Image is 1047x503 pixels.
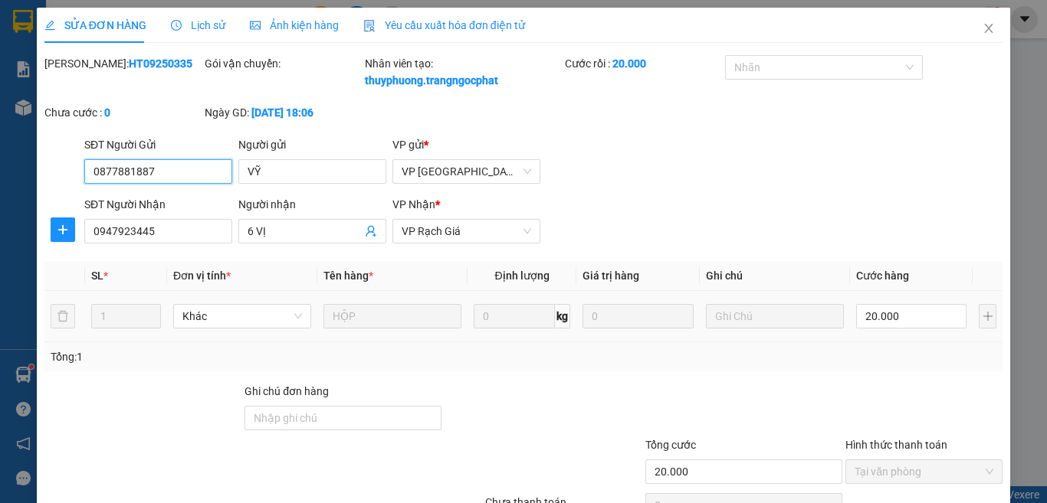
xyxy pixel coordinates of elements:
[363,19,525,31] span: Yêu cầu xuất hóa đơn điện tử
[494,269,549,282] span: Định lượng
[117,34,254,68] span: VP [GEOGRAPHIC_DATA]
[104,106,110,119] b: 0
[365,225,377,237] span: user-add
[44,20,55,31] span: edit
[171,20,182,31] span: clock-circle
[555,304,570,328] span: kg
[855,460,993,483] span: Tại văn phòng
[205,55,362,72] div: Gói vận chuyển:
[173,269,231,282] span: Đơn vị tính
[645,439,696,451] span: Tổng cước
[205,104,362,121] div: Ngày GD:
[238,196,386,213] div: Người nhận
[6,62,115,96] span: Địa chỉ:
[402,160,531,183] span: VP Hà Tiên
[250,19,339,31] span: Ảnh kiện hàng
[238,136,386,153] div: Người gửi
[856,269,909,282] span: Cước hàng
[91,269,103,282] span: SL
[51,224,74,236] span: plus
[565,55,722,72] div: Cước rồi :
[323,304,461,328] input: VD: Bàn, Ghế
[25,7,237,28] strong: NHÀ XE [PERSON_NAME]
[6,62,115,96] strong: 260A, [PERSON_NAME]
[117,70,245,121] span: Địa chỉ:
[129,57,192,70] b: HT09250335
[392,198,435,211] span: VP Nhận
[967,8,1010,51] button: Close
[44,55,202,72] div: [PERSON_NAME]:
[323,269,373,282] span: Tên hàng
[44,104,202,121] div: Chưa cước :
[51,348,405,365] div: Tổng: 1
[6,98,113,149] span: Điện thoại:
[392,136,540,153] div: VP gửi
[583,304,693,328] input: 0
[363,20,376,32] img: icon
[979,304,996,328] button: plus
[245,385,329,397] label: Ghi chú đơn hàng
[365,55,562,89] div: Nhân viên tạo:
[84,196,232,213] div: SĐT Người Nhận
[706,304,844,328] input: Ghi Chú
[983,22,995,34] span: close
[251,106,313,119] b: [DATE] 18:06
[250,20,261,31] span: picture
[612,57,646,70] b: 20.000
[365,74,498,87] b: thuyphuong.trangngocphat
[245,406,441,430] input: Ghi chú đơn hàng
[117,87,245,121] strong: [STREET_ADDRESS] Châu
[44,19,146,31] span: SỬA ĐƠN HÀNG
[6,43,86,60] span: VP Rạch Giá
[182,305,302,328] span: Khác
[583,269,639,282] span: Giá trị hàng
[84,136,232,153] div: SĐT Người Gửi
[700,261,850,291] th: Ghi chú
[845,439,947,451] label: Hình thức thanh toán
[402,220,531,243] span: VP Rạch Giá
[51,217,75,242] button: plus
[51,304,75,328] button: delete
[171,19,225,31] span: Lịch sử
